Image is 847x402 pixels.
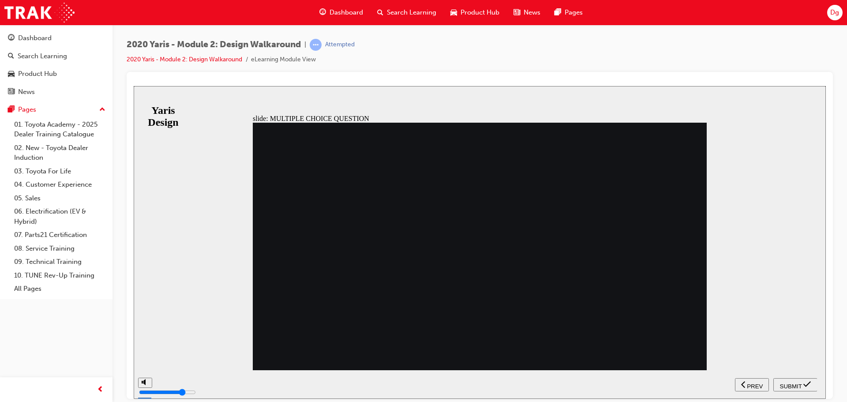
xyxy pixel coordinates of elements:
button: previous [601,292,635,305]
a: 06. Electrification (EV & Hybrid) [11,205,109,228]
div: misc controls [4,284,18,313]
a: News [4,84,109,100]
a: pages-iconPages [547,4,590,22]
span: Search Learning [387,8,436,18]
li: eLearning Module View [251,55,316,65]
div: Search Learning [18,51,67,61]
div: Attempted [325,41,355,49]
span: learningRecordVerb_ATTEMPT-icon [310,39,322,51]
span: car-icon [8,70,15,78]
span: up-icon [99,104,105,116]
span: Product Hub [461,8,499,18]
span: prev-icon [97,384,104,395]
a: Product Hub [4,66,109,82]
a: Dashboard [4,30,109,46]
span: 2020 Yaris - Module 2: Design Walkaround [127,40,301,50]
div: Product Hub [18,69,57,79]
span: | [304,40,306,50]
span: search-icon [8,53,14,60]
span: guage-icon [8,34,15,42]
button: Pages [4,101,109,118]
span: car-icon [450,7,457,18]
a: news-iconNews [506,4,547,22]
a: 10. TUNE Rev-Up Training [11,269,109,282]
button: submit [640,292,684,305]
a: Search Learning [4,48,109,64]
span: News [524,8,540,18]
nav: slide navigation [601,284,683,313]
span: Dg [830,8,839,18]
a: 01. Toyota Academy - 2025 Dealer Training Catalogue [11,118,109,141]
a: 08. Service Training [11,242,109,255]
button: volume [4,292,19,302]
span: Pages [565,8,583,18]
a: 09. Technical Training [11,255,109,269]
a: All Pages [11,282,109,296]
button: DashboardSearch LearningProduct HubNews [4,28,109,101]
a: 2020 Yaris - Module 2: Design Walkaround [127,56,242,63]
span: SUBMIT [646,297,668,304]
a: 03. Toyota For Life [11,165,109,178]
div: Dashboard [18,33,52,43]
img: Trak [4,3,75,23]
a: search-iconSearch Learning [370,4,443,22]
a: car-iconProduct Hub [443,4,506,22]
span: PREV [613,297,629,304]
a: 04. Customer Experience [11,178,109,192]
a: guage-iconDashboard [312,4,370,22]
span: Dashboard [330,8,363,18]
span: news-icon [8,88,15,96]
span: search-icon [377,7,383,18]
div: Pages [18,105,36,115]
input: volume [5,303,62,310]
a: 02. New - Toyota Dealer Induction [11,141,109,165]
span: pages-icon [555,7,561,18]
button: Dg [827,5,843,20]
span: pages-icon [8,106,15,114]
div: News [18,87,35,97]
a: 07. Parts21 Certification [11,228,109,242]
a: 05. Sales [11,192,109,205]
span: news-icon [513,7,520,18]
span: guage-icon [319,7,326,18]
